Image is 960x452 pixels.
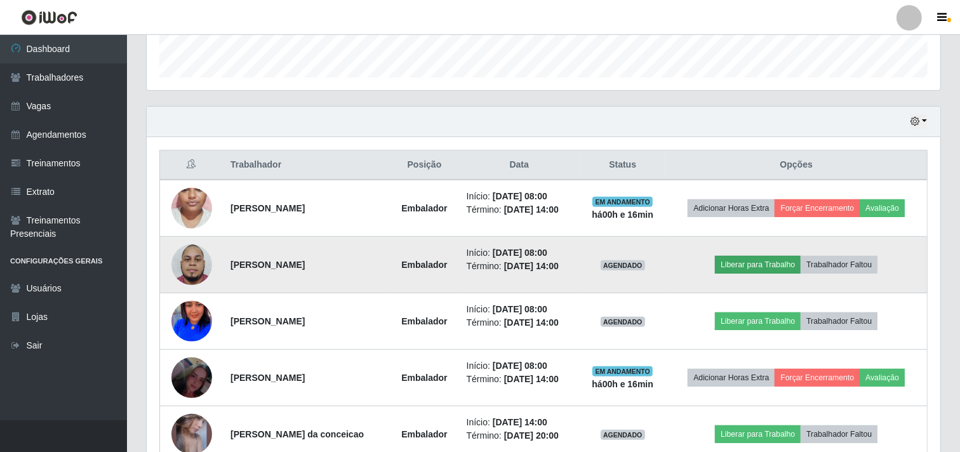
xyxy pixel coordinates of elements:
button: Avaliação [860,199,905,217]
strong: há 00 h e 16 min [592,379,653,389]
strong: [PERSON_NAME] da conceicao [230,429,364,439]
strong: Embalador [401,429,447,439]
img: CoreUI Logo [21,10,77,25]
th: Status [580,150,666,180]
li: Início: [467,359,572,373]
button: Trabalhador Faltou [801,312,877,330]
button: Liberar para Trabalho [715,256,801,274]
li: Início: [467,416,572,429]
li: Início: [467,190,572,203]
button: Forçar Encerramento [775,369,860,387]
time: [DATE] 14:00 [504,204,559,215]
time: [DATE] 08:00 [493,361,547,371]
li: Início: [467,303,572,316]
button: Liberar para Trabalho [715,425,801,443]
li: Término: [467,316,572,329]
button: Trabalhador Faltou [801,256,877,274]
img: 1750085775570.jpeg [171,342,212,414]
span: EM ANDAMENTO [592,197,653,207]
button: Adicionar Horas Extra [688,369,775,387]
strong: Embalador [401,203,447,213]
li: Término: [467,373,572,386]
button: Liberar para Trabalho [715,312,801,330]
time: [DATE] 08:00 [493,191,547,201]
button: Forçar Encerramento [775,199,860,217]
li: Término: [467,429,572,442]
time: [DATE] 14:00 [504,261,559,271]
th: Trabalhador [223,150,390,180]
strong: [PERSON_NAME] [230,316,305,326]
time: [DATE] 14:00 [493,417,547,427]
strong: [PERSON_NAME] [230,203,305,213]
li: Término: [467,203,572,216]
span: AGENDADO [601,260,645,270]
time: [DATE] 14:00 [504,374,559,384]
img: 1736158930599.jpeg [171,277,212,366]
th: Opções [665,150,927,180]
strong: há 00 h e 16 min [592,209,653,220]
button: Adicionar Horas Extra [688,199,775,217]
span: AGENDADO [601,430,645,440]
button: Trabalhador Faltou [801,425,877,443]
time: [DATE] 08:00 [493,248,547,258]
span: EM ANDAMENTO [592,366,653,376]
time: [DATE] 14:00 [504,317,559,328]
th: Data [459,150,580,180]
strong: Embalador [401,260,447,270]
img: 1713530929914.jpeg [171,163,212,253]
th: Posição [390,150,458,180]
strong: [PERSON_NAME] [230,373,305,383]
strong: Embalador [401,373,447,383]
span: AGENDADO [601,317,645,327]
time: [DATE] 20:00 [504,430,559,441]
li: Início: [467,246,572,260]
button: Avaliação [860,369,905,387]
img: 1716661662747.jpeg [171,237,212,291]
strong: Embalador [401,316,447,326]
time: [DATE] 08:00 [493,304,547,314]
strong: [PERSON_NAME] [230,260,305,270]
li: Término: [467,260,572,273]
